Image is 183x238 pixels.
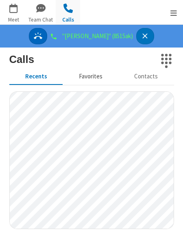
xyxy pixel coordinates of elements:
button: Decline [136,28,155,45]
button: Recents [9,69,63,84]
button: Dialpad [159,50,174,69]
h3: Calls [9,54,159,65]
button: Answer [29,28,47,45]
span: "[PERSON_NAME]" (8515ak) [62,32,133,41]
span: Calls [56,16,80,24]
span: Team Chat [28,16,53,24]
button: Contacts [118,69,174,84]
div: Connected / Registered [50,32,59,41]
span: Meet [1,16,26,24]
button: Favorites [63,69,118,84]
nav: controls [29,28,154,45]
